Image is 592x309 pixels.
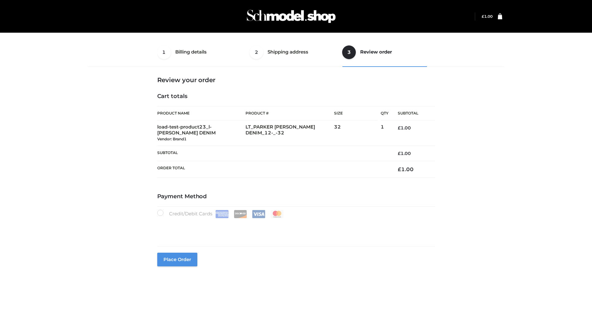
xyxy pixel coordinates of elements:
[157,137,186,141] small: Vendor: Brand1
[270,210,284,218] img: Mastercard
[246,120,334,146] td: LT_PARKER [PERSON_NAME] DENIM_12-_-32
[381,106,388,120] th: Qty
[245,4,338,29] img: Schmodel Admin 964
[157,106,246,120] th: Product Name
[157,193,435,200] h4: Payment Method
[156,217,434,240] iframe: Secure payment input frame
[398,125,411,131] bdi: 1.00
[381,120,388,146] td: 1
[246,106,334,120] th: Product #
[157,161,388,177] th: Order Total
[482,14,493,19] bdi: 1.00
[388,106,435,120] th: Subtotal
[398,166,401,172] span: £
[252,210,265,218] img: Visa
[215,210,229,218] img: Amex
[398,151,411,156] bdi: 1.00
[157,210,284,218] label: Credit/Debit Cards
[157,120,246,146] td: load-test-product23_l-[PERSON_NAME] DENIM
[334,120,381,146] td: 32
[234,210,247,218] img: Discover
[157,93,435,100] h4: Cart totals
[482,14,484,19] span: £
[398,166,414,172] bdi: 1.00
[482,14,493,19] a: £1.00
[157,146,388,161] th: Subtotal
[398,151,401,156] span: £
[334,106,378,120] th: Size
[398,125,401,131] span: £
[157,76,435,84] h3: Review your order
[157,253,197,266] button: Place order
